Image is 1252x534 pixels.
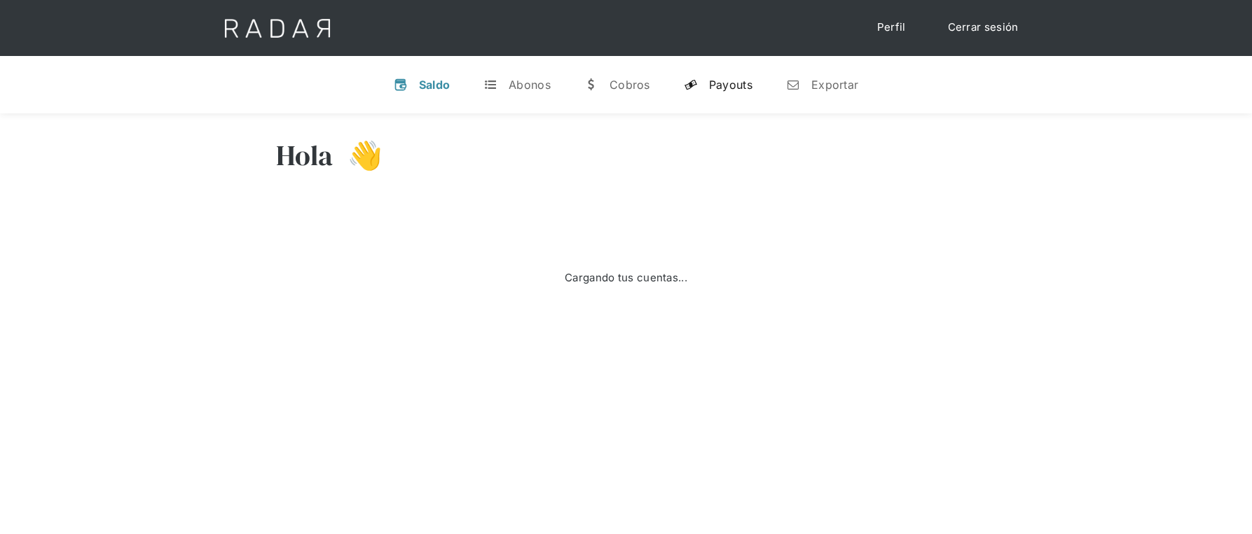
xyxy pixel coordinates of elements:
[565,270,687,286] div: Cargando tus cuentas...
[684,78,698,92] div: y
[483,78,497,92] div: t
[276,138,333,173] h3: Hola
[333,138,383,173] h3: 👋
[863,14,920,41] a: Perfil
[419,78,450,92] div: Saldo
[610,78,650,92] div: Cobros
[584,78,598,92] div: w
[394,78,408,92] div: v
[509,78,551,92] div: Abonos
[786,78,800,92] div: n
[709,78,752,92] div: Payouts
[934,14,1033,41] a: Cerrar sesión
[811,78,858,92] div: Exportar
